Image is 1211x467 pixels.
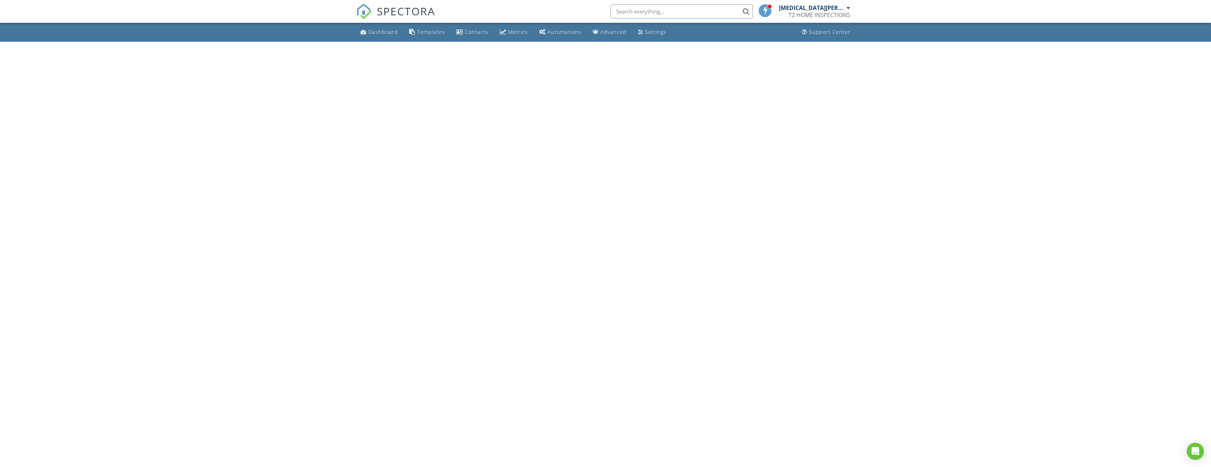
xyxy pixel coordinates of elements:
[799,26,853,39] a: Support Center
[508,28,528,35] div: Metrics
[358,26,401,39] a: Dashboard
[610,4,753,19] input: Search everything...
[356,4,372,19] img: The Best Home Inspection Software - Spectora
[465,28,488,35] div: Contacts
[809,28,851,35] div: Support Center
[789,11,850,19] div: TZ HOME INSPECTIONS
[779,4,845,11] div: [MEDICAL_DATA][PERSON_NAME]
[600,28,627,35] div: Advanced
[453,26,491,39] a: Contacts
[1187,443,1204,460] div: Open Intercom Messenger
[547,28,581,35] div: Automations
[417,28,445,35] div: Templates
[377,4,435,19] span: SPECTORA
[635,26,669,39] a: Settings
[536,26,584,39] a: Automations (Basic)
[590,26,629,39] a: Advanced
[356,10,435,25] a: SPECTORA
[497,26,531,39] a: Metrics
[368,28,398,35] div: Dashboard
[406,26,448,39] a: Templates
[645,28,666,35] div: Settings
